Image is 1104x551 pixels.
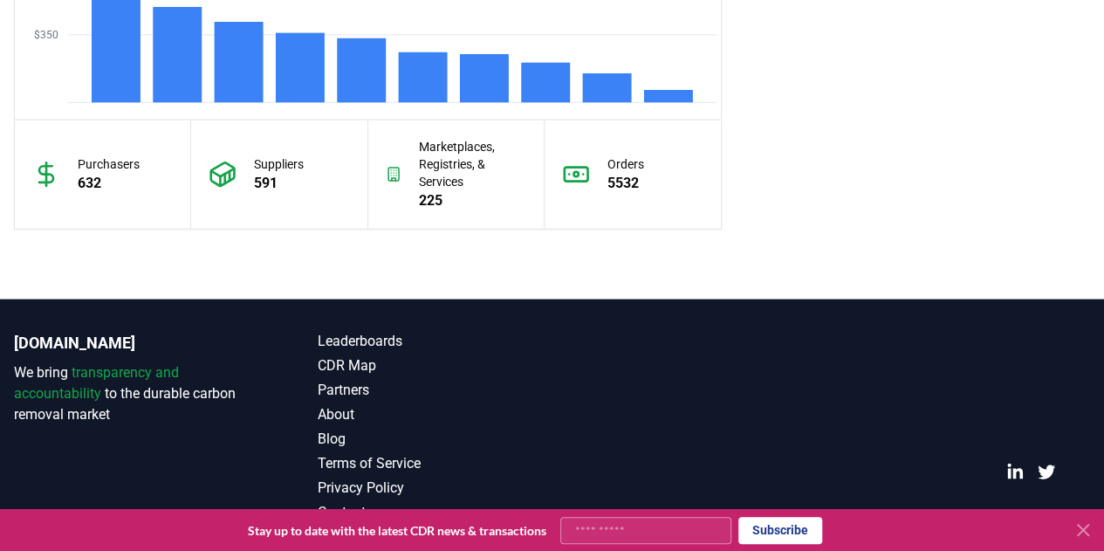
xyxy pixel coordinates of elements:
[254,155,304,173] p: Suppliers
[14,331,248,355] p: [DOMAIN_NAME]
[607,155,644,173] p: Orders
[419,138,526,190] p: Marketplaces, Registries, & Services
[14,364,179,402] span: transparency and accountability
[14,362,248,425] p: We bring to the durable carbon removal market
[1038,464,1055,481] a: Twitter
[254,173,304,194] p: 591
[34,30,58,42] tspan: $350
[318,502,552,523] a: Contact
[419,190,526,211] p: 225
[1006,464,1024,481] a: LinkedIn
[78,155,140,173] p: Purchasers
[318,331,552,352] a: Leaderboards
[318,478,552,499] a: Privacy Policy
[318,429,552,450] a: Blog
[78,173,140,194] p: 632
[318,355,552,376] a: CDR Map
[318,380,552,401] a: Partners
[318,404,552,425] a: About
[607,173,644,194] p: 5532
[318,453,552,474] a: Terms of Service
